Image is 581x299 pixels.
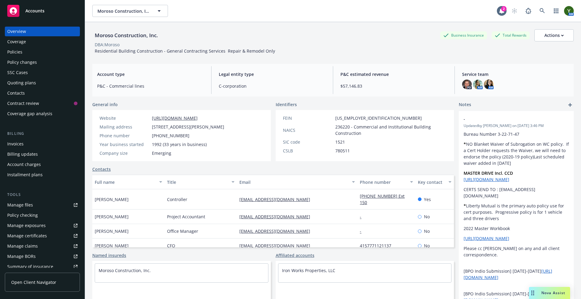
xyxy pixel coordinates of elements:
[283,115,333,121] div: FEIN
[464,268,569,281] p: [BPO Indio Submission] [DATE]-[DATE]
[25,8,44,13] span: Accounts
[239,228,315,234] a: [EMAIL_ADDRESS][DOMAIN_NAME]
[464,203,569,222] p: Liberty Mutual is the primary auto policy use for cert purposes. Progressive policy is for 1 vehi...
[7,221,46,230] div: Manage exposures
[99,268,151,273] a: Moroso Construction, Inc.
[95,41,120,48] div: DBA: Moroso
[95,213,129,220] span: [PERSON_NAME]
[237,175,357,189] button: Email
[544,30,564,41] div: Actions
[5,47,80,57] a: Policies
[97,71,204,77] span: Account type
[5,231,80,241] a: Manage certificates
[5,160,80,169] a: Account charges
[360,179,406,185] div: Phone number
[5,78,80,88] a: Quoting plans
[92,252,126,258] a: Named insureds
[418,179,445,185] div: Key contact
[239,243,315,249] a: [EMAIL_ADDRESS][DOMAIN_NAME]
[335,148,350,154] span: 780511
[5,221,80,230] a: Manage exposures
[566,101,574,109] a: add
[7,241,38,251] div: Manage claims
[357,175,415,189] button: Phone number
[5,88,80,98] a: Contacts
[7,27,26,36] div: Overview
[462,71,569,77] span: Service team
[5,210,80,220] a: Policy checking
[5,27,80,36] a: Overview
[440,31,487,39] div: Business Insurance
[152,132,189,139] span: [PHONE_NUMBER]
[239,197,315,202] a: [EMAIL_ADDRESS][DOMAIN_NAME]
[360,193,405,205] a: [PHONE_NUMBER] Ext 150
[7,88,25,98] div: Contacts
[550,5,562,17] a: Switch app
[5,262,80,271] a: Summary of insurance
[7,47,22,57] div: Policies
[95,242,129,249] span: [PERSON_NAME]
[464,131,569,137] p: Bureau Number 3-22-71-47
[167,196,187,203] span: Controller
[5,200,80,210] a: Manage files
[7,231,47,241] div: Manage certificates
[459,101,471,109] span: Notes
[5,241,80,251] a: Manage claims
[534,29,574,41] button: Actions
[92,101,118,108] span: General info
[464,186,569,199] p: CERTS SEND TO : [EMAIL_ADDRESS][DOMAIN_NAME]
[5,109,80,119] a: Coverage gap analysis
[541,290,565,295] span: Nova Assist
[95,228,129,234] span: [PERSON_NAME]
[7,200,33,210] div: Manage files
[7,170,43,180] div: Installment plans
[276,101,297,108] span: Identifiers
[283,127,333,133] div: NAICS
[492,31,530,39] div: Total Rewards
[276,252,314,258] a: Affiliated accounts
[100,124,149,130] div: Mailing address
[564,6,574,16] img: photo
[7,210,38,220] div: Policy checking
[92,166,111,172] a: Contacts
[340,83,447,89] span: $57,146.83
[97,83,204,89] span: P&C - Commercial lines
[167,228,198,234] span: Office Manager
[7,252,36,261] div: Manage BORs
[340,71,447,77] span: P&C estimated revenue
[239,214,315,219] a: [EMAIL_ADDRESS][DOMAIN_NAME]
[335,115,422,121] span: [US_EMPLOYER_IDENTIFICATION_NUMBER]
[415,175,454,189] button: Key contact
[282,268,335,273] a: Iron Works Properties, LLC
[5,68,80,77] a: SSC Cases
[360,243,396,249] a: 4157771121137
[167,179,228,185] div: Title
[7,139,24,149] div: Invoices
[7,149,38,159] div: Billing updates
[100,141,149,148] div: Year business started
[7,78,36,88] div: Quoting plans
[7,99,39,108] div: Contract review
[239,179,348,185] div: Email
[464,225,569,232] p: 2022 Master Workbook
[464,177,509,182] a: [URL][DOMAIN_NAME]
[5,57,80,67] a: Policy changes
[360,214,366,219] a: -
[5,149,80,159] a: Billing updates
[464,123,569,128] span: Updated by [PERSON_NAME] on [DATE] 3:46 PM
[7,57,37,67] div: Policy changes
[5,192,80,198] div: Tools
[7,37,26,47] div: Coverage
[335,124,447,136] span: 236220 - Commercial and Institutional Building Construction
[152,141,207,148] span: 1992 (33 years in business)
[5,252,80,261] a: Manage BORs
[92,175,165,189] button: Full name
[462,80,472,89] img: photo
[167,213,205,220] span: Project Accountant
[484,80,494,89] img: photo
[5,99,80,108] a: Contract review
[529,287,537,299] div: Drag to move
[522,5,534,17] a: Report a Bug
[5,2,80,19] a: Accounts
